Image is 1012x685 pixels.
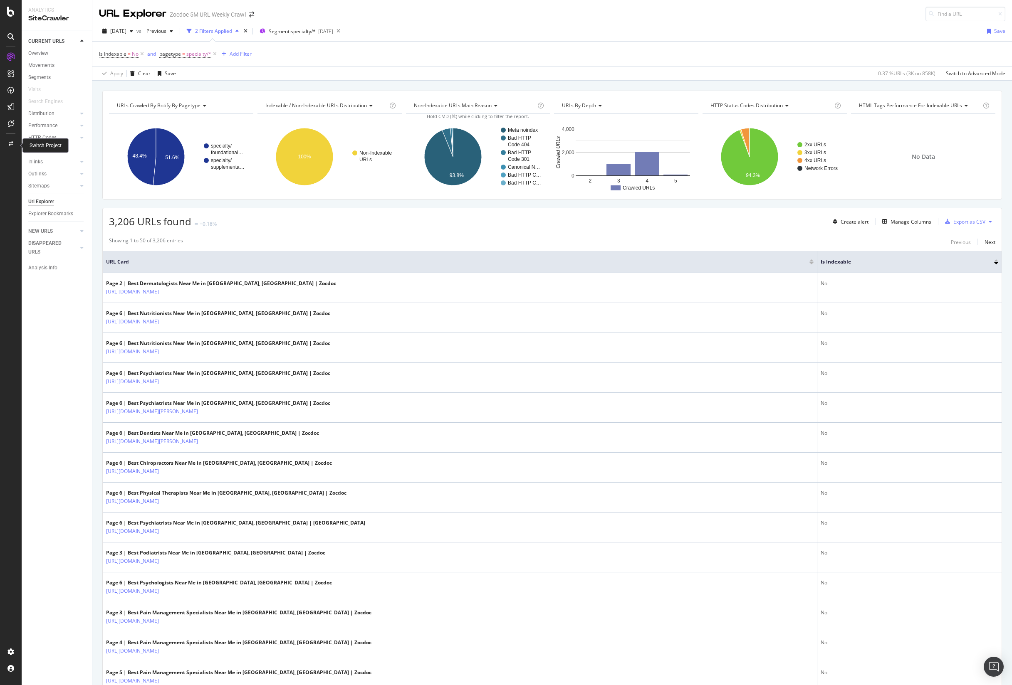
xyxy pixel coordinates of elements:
span: Indexable / Non-Indexable URLs distribution [265,102,367,109]
button: Previous [951,237,971,247]
text: 4 [646,178,649,184]
button: 2 Filters Applied [183,25,242,38]
a: Analysis Info [28,264,86,272]
div: NEW URLS [28,227,53,236]
div: Performance [28,121,57,130]
span: Is Indexable [99,50,126,57]
div: Save [165,70,176,77]
svg: A chart. [703,121,846,193]
button: Switch to Advanced Mode [943,67,1005,80]
a: [URL][DOMAIN_NAME][PERSON_NAME] [106,407,198,416]
div: Movements [28,61,54,70]
div: No [821,310,998,317]
a: Segments [28,73,86,82]
text: Bad HTTP [508,135,531,141]
div: Export as CSV [953,218,985,225]
div: No [821,340,998,347]
span: pagetype [159,50,181,57]
text: Meta noindex [508,127,538,133]
div: Clear [138,70,151,77]
button: Add Filter [218,49,252,59]
text: 48.4% [133,153,147,159]
a: Performance [28,121,78,130]
text: 2 [589,178,592,184]
text: supplementa… [211,164,245,170]
div: Segments [28,73,51,82]
a: [URL][DOMAIN_NAME] [106,587,159,595]
div: Showing 1 to 50 of 3,206 entries [109,237,183,247]
div: +0.18% [200,220,217,227]
div: Visits [28,85,41,94]
div: No [821,280,998,287]
button: Export as CSV [942,215,985,228]
div: Page 6 | Best Psychiatrists Near Me in [GEOGRAPHIC_DATA], [GEOGRAPHIC_DATA] | Zocdoc [106,399,330,407]
div: No [821,370,998,377]
text: 0 [572,173,574,179]
img: Equal [195,223,198,225]
a: [URL][DOMAIN_NAME][PERSON_NAME] [106,437,198,446]
button: Clear [127,67,151,80]
div: No [821,429,998,437]
div: Outlinks [28,170,47,178]
a: [URL][DOMAIN_NAME] [106,467,159,476]
text: Bad HTTP C… [508,172,541,178]
span: Previous [143,27,166,34]
svg: A chart. [406,121,549,193]
text: Crawled URLs [623,185,655,191]
div: times [242,27,249,35]
h4: URLs Crawled By Botify By pagetype [115,99,246,112]
div: No [821,459,998,467]
div: No [821,489,998,497]
div: Page 6 | Best Psychiatrists Near Me in [GEOGRAPHIC_DATA], [GEOGRAPHIC_DATA] | Zocdoc [106,370,330,377]
div: Inlinks [28,158,43,166]
div: Manage Columns [891,218,931,225]
span: URLs Crawled By Botify By pagetype [117,102,200,109]
text: 100% [298,154,311,160]
div: Open Intercom Messenger [984,657,1004,677]
div: HTTP Codes [28,133,57,142]
div: Page 6 | Best Psychologists Near Me in [GEOGRAPHIC_DATA], [GEOGRAPHIC_DATA] | Zocdoc [106,579,332,586]
a: Search Engines [28,97,71,106]
a: [URL][DOMAIN_NAME] [106,347,159,356]
span: No Data [912,153,935,161]
div: Zocdoc 5M URL Weekly Crawl [170,10,246,19]
button: Save [984,25,1005,38]
div: No [821,609,998,616]
svg: A chart. [554,121,697,193]
div: Add Filter [230,50,252,57]
span: No [132,48,139,60]
button: and [147,50,156,58]
div: No [821,639,998,646]
text: Network Errors [804,165,838,171]
text: foundational… [211,150,243,155]
text: Non-Indexable [359,150,392,156]
h4: Indexable / Non-Indexable URLs Distribution [264,99,388,112]
div: Page 6 | Best Psychiatrists Near Me in [GEOGRAPHIC_DATA], [GEOGRAPHIC_DATA] | [GEOGRAPHIC_DATA] [106,519,365,527]
svg: A chart. [109,121,252,193]
a: CURRENT URLS [28,37,78,46]
div: 2 Filters Applied [195,27,232,34]
input: Find a URL [925,7,1005,21]
div: Page 2 | Best Dermatologists Near Me in [GEOGRAPHIC_DATA], [GEOGRAPHIC_DATA] | Zocdoc [106,280,336,287]
text: specialty/ [211,143,232,149]
a: Distribution [28,109,78,118]
div: arrow-right-arrow-left [249,12,254,17]
div: 0.37 % URLs ( 3K on 858K ) [878,70,935,77]
span: URLs by Depth [562,102,596,109]
span: = [182,50,185,57]
text: 2xx URLs [804,142,826,148]
span: vs [136,27,143,34]
text: 94.3% [746,172,760,178]
a: [URL][DOMAIN_NAME] [106,497,159,505]
a: Url Explorer [28,197,86,206]
a: Explorer Bookmarks [28,209,86,218]
button: Apply [99,67,123,80]
text: URLs [359,157,372,163]
h4: URLs by Depth [560,99,691,112]
button: Previous [143,25,176,38]
div: Page 6 | Best Dentists Near Me in [GEOGRAPHIC_DATA], [GEOGRAPHIC_DATA] | Zocdoc [106,429,319,437]
div: Explorer Bookmarks [28,209,73,218]
text: Crawled URLs [555,136,561,168]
